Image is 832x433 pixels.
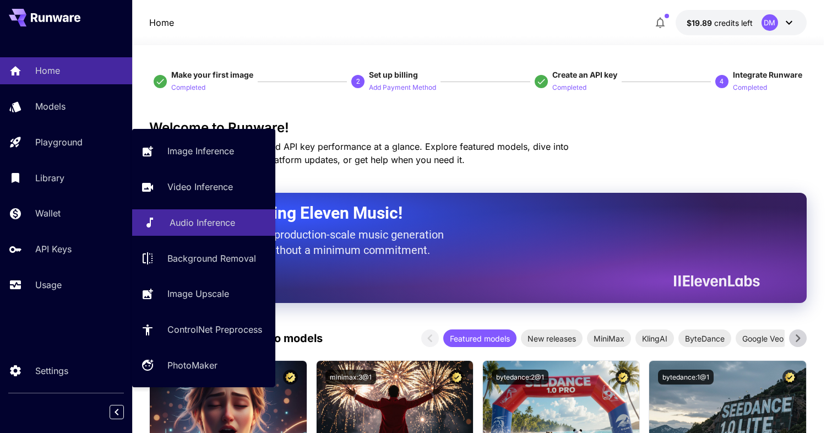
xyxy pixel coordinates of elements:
div: $19.8944 [687,17,753,29]
h2: Now Supporting Eleven Music! [177,203,751,224]
p: 4 [720,77,724,86]
p: ControlNet Preprocess [167,323,262,336]
span: Set up billing [369,70,418,79]
div: DM [762,14,778,31]
span: ByteDance [678,333,731,344]
span: Check out your usage stats and API key performance at a glance. Explore featured models, dive int... [149,141,569,165]
span: credits left [714,18,753,28]
span: Integrate Runware [733,70,802,79]
span: KlingAI [635,333,674,344]
p: PhotoMaker [167,359,217,372]
button: Certified Model – Vetted for best performance and includes a commercial license. [782,370,797,385]
a: Video Inference [132,174,275,201]
button: Collapse sidebar [110,405,124,419]
a: Image Inference [132,138,275,165]
p: Wallet [35,207,61,220]
p: Image Inference [167,144,234,158]
p: Completed [552,83,586,93]
button: $19.8944 [676,10,807,35]
a: Image Upscale [132,280,275,307]
button: Certified Model – Vetted for best performance and includes a commercial license. [616,370,630,385]
a: PhotoMaker [132,352,275,379]
button: minimax:3@1 [325,370,376,385]
button: bytedance:2@1 [492,370,548,385]
button: Certified Model – Vetted for best performance and includes a commercial license. [283,370,298,385]
button: bytedance:1@1 [658,370,714,385]
p: Home [35,64,60,77]
span: New releases [521,333,583,344]
p: API Keys [35,242,72,256]
p: Models [35,100,66,113]
p: Image Upscale [167,287,229,300]
p: Library [35,171,64,185]
p: Playground [35,136,83,149]
span: Create an API key [552,70,617,79]
p: Usage [35,278,62,291]
div: Collapse sidebar [118,402,132,422]
p: Completed [171,83,205,93]
h3: Welcome to Runware! [149,120,806,136]
span: Google Veo [736,333,790,344]
p: Background Removal [167,252,256,265]
a: ControlNet Preprocess [132,316,275,343]
a: Audio Inference [132,209,275,236]
a: Background Removal [132,245,275,272]
p: Add Payment Method [369,83,436,93]
p: Audio Inference [170,216,235,229]
span: Featured models [443,333,516,344]
p: Completed [733,83,767,93]
p: The only way to get production-scale music generation from Eleven Labs without a minimum commitment. [177,227,452,258]
span: Make your first image [171,70,253,79]
button: Certified Model – Vetted for best performance and includes a commercial license. [449,370,464,385]
span: $19.89 [687,18,714,28]
nav: breadcrumb [149,16,174,29]
p: 2 [356,77,360,86]
p: Video Inference [167,180,233,193]
span: MiniMax [587,333,631,344]
p: Home [149,16,174,29]
p: Settings [35,364,68,377]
